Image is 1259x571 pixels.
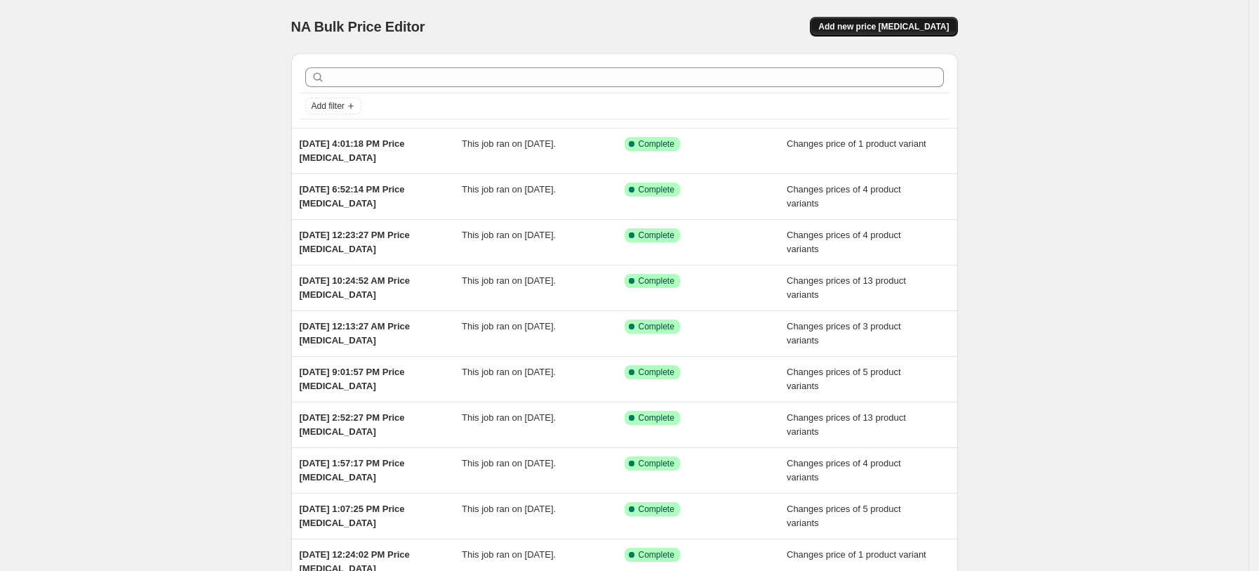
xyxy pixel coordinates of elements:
[300,504,405,528] span: [DATE] 1:07:25 PM Price [MEDICAL_DATA]
[639,275,674,287] span: Complete
[462,367,556,377] span: This job ran on [DATE].
[787,367,901,391] span: Changes prices of 5 product variants
[639,184,674,195] span: Complete
[300,458,405,483] span: [DATE] 1:57:17 PM Price [MEDICAL_DATA]
[300,321,411,346] span: [DATE] 12:13:27 AM Price [MEDICAL_DATA]
[639,138,674,150] span: Complete
[291,19,425,34] span: NA Bulk Price Editor
[462,412,556,423] span: This job ran on [DATE].
[300,275,411,300] span: [DATE] 10:24:52 AM Price [MEDICAL_DATA]
[300,184,405,209] span: [DATE] 6:52:14 PM Price [MEDICAL_DATA]
[787,184,901,209] span: Changes prices of 4 product variants
[787,458,901,483] span: Changes prices of 4 product variants
[462,138,556,149] span: This job ran on [DATE].
[787,549,926,560] span: Changes price of 1 product variant
[462,458,556,468] span: This job ran on [DATE].
[462,230,556,240] span: This job ran on [DATE].
[300,138,405,163] span: [DATE] 4:01:18 PM Price [MEDICAL_DATA]
[787,138,926,149] span: Changes price of 1 product variant
[639,367,674,378] span: Complete
[639,230,674,241] span: Complete
[462,549,556,560] span: This job ran on [DATE].
[639,549,674,560] span: Complete
[810,17,957,37] button: Add new price [MEDICAL_DATA]
[462,504,556,514] span: This job ran on [DATE].
[305,98,361,114] button: Add filter
[639,458,674,469] span: Complete
[300,230,410,254] span: [DATE] 12:23:27 PM Price [MEDICAL_DATA]
[312,100,345,112] span: Add filter
[787,275,906,300] span: Changes prices of 13 product variants
[787,321,901,346] span: Changes prices of 3 product variants
[300,412,405,437] span: [DATE] 2:52:27 PM Price [MEDICAL_DATA]
[300,367,405,391] span: [DATE] 9:01:57 PM Price [MEDICAL_DATA]
[462,321,556,332] span: This job ran on [DATE].
[639,504,674,515] span: Complete
[787,412,906,437] span: Changes prices of 13 product variants
[639,412,674,424] span: Complete
[787,504,901,528] span: Changes prices of 5 product variants
[462,184,556,195] span: This job ran on [DATE].
[639,321,674,332] span: Complete
[818,21,949,32] span: Add new price [MEDICAL_DATA]
[787,230,901,254] span: Changes prices of 4 product variants
[462,275,556,286] span: This job ran on [DATE].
